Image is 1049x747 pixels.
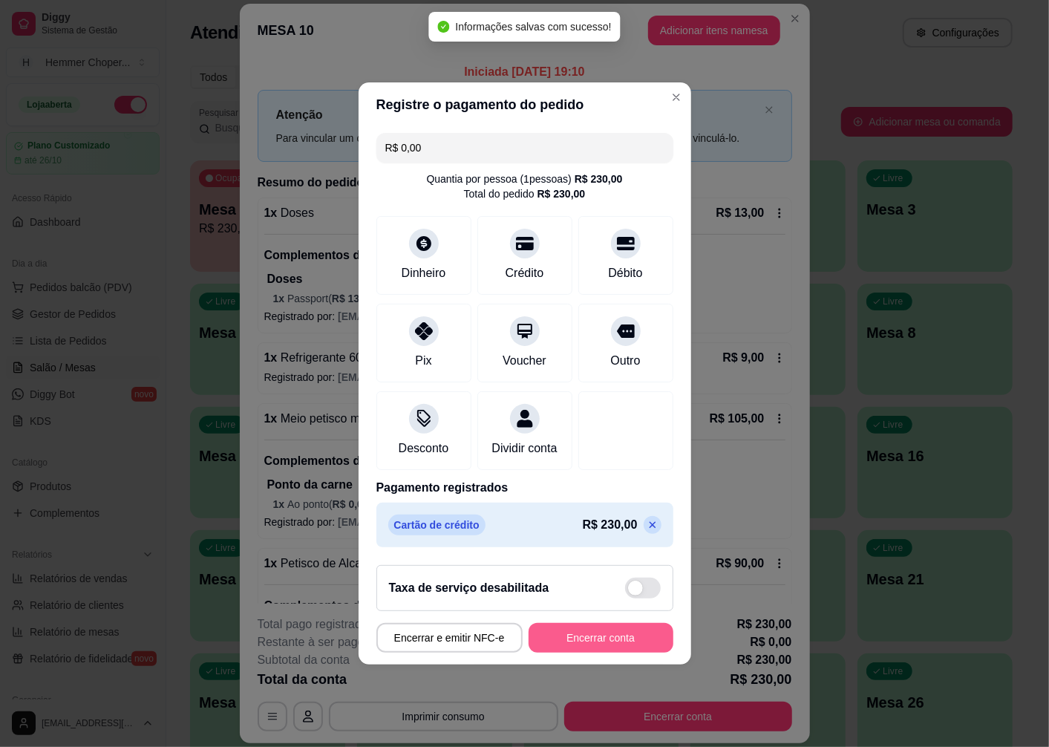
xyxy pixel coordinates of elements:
p: R$ 230,00 [583,516,638,534]
h2: Taxa de serviço desabilitada [389,579,549,597]
header: Registre o pagamento do pedido [359,82,691,127]
div: Voucher [503,352,546,370]
input: Ex.: hambúrguer de cordeiro [385,133,664,163]
span: check-circle [437,21,449,33]
p: Pagamento registrados [376,479,673,497]
div: Débito [608,264,642,282]
div: Pix [415,352,431,370]
div: R$ 230,00 [537,186,586,201]
div: Dividir conta [491,440,557,457]
button: Encerrar conta [529,623,673,653]
div: Desconto [399,440,449,457]
div: Dinheiro [402,264,446,282]
div: Total do pedido [464,186,586,201]
div: Quantia por pessoa ( 1 pessoas) [427,172,623,186]
button: Encerrar e emitir NFC-e [376,623,523,653]
p: Cartão de crédito [388,515,486,535]
div: R$ 230,00 [575,172,623,186]
div: Outro [610,352,640,370]
div: Crédito [506,264,544,282]
span: Informações salvas com sucesso! [455,21,611,33]
button: Close [664,85,688,109]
